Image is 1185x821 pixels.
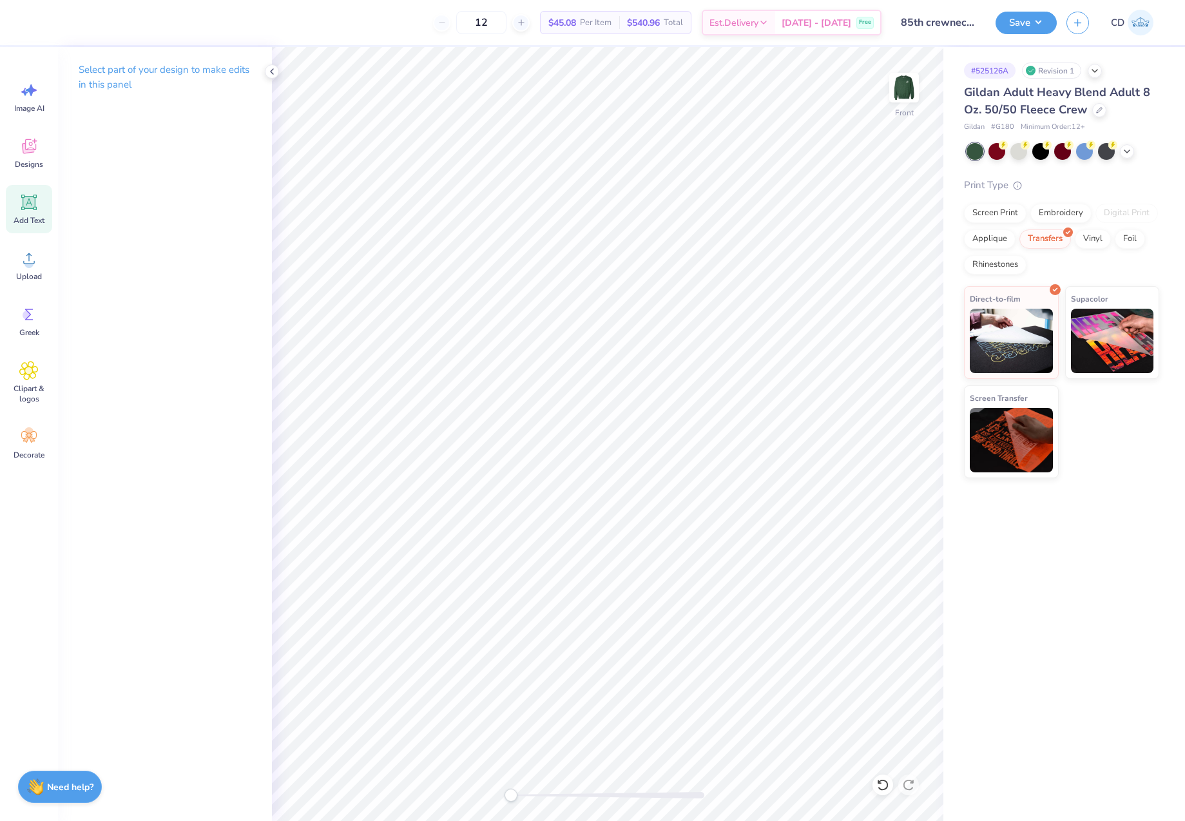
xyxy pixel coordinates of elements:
div: Print Type [964,178,1159,193]
span: Est. Delivery [709,16,758,30]
p: Select part of your design to make edits in this panel [79,63,251,92]
div: Applique [964,229,1016,249]
img: Direct-to-film [970,309,1053,373]
span: Image AI [14,103,44,113]
span: Per Item [580,16,612,30]
span: # G180 [991,122,1014,133]
div: Rhinestones [964,255,1026,275]
span: [DATE] - [DATE] [782,16,851,30]
span: Decorate [14,450,44,460]
span: Designs [15,159,43,169]
span: Add Text [14,215,44,226]
span: Free [859,18,871,27]
div: Front [895,107,914,119]
a: CD [1105,10,1159,35]
span: Upload [16,271,42,282]
strong: Need help? [47,781,93,793]
div: Embroidery [1030,204,1092,223]
span: Minimum Order: 12 + [1021,122,1085,133]
span: $540.96 [627,16,660,30]
span: Clipart & logos [8,383,50,404]
span: Total [664,16,683,30]
img: Front [891,75,917,101]
span: Supacolor [1071,292,1108,305]
img: Cedric Diasanta [1128,10,1153,35]
div: # 525126A [964,63,1016,79]
div: Accessibility label [505,789,517,802]
div: Foil [1115,229,1145,249]
div: Revision 1 [1022,63,1081,79]
span: CD [1111,15,1124,30]
div: Transfers [1019,229,1071,249]
span: Greek [19,327,39,338]
div: Screen Print [964,204,1026,223]
span: $45.08 [548,16,576,30]
img: Supacolor [1071,309,1154,373]
span: Gildan Adult Heavy Blend Adult 8 Oz. 50/50 Fleece Crew [964,84,1150,117]
img: Screen Transfer [970,408,1053,472]
span: Direct-to-film [970,292,1021,305]
span: Screen Transfer [970,391,1028,405]
div: Vinyl [1075,229,1111,249]
div: Digital Print [1095,204,1158,223]
button: Save [996,12,1057,34]
input: – – [456,11,506,34]
span: Gildan [964,122,985,133]
input: Untitled Design [891,10,986,35]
